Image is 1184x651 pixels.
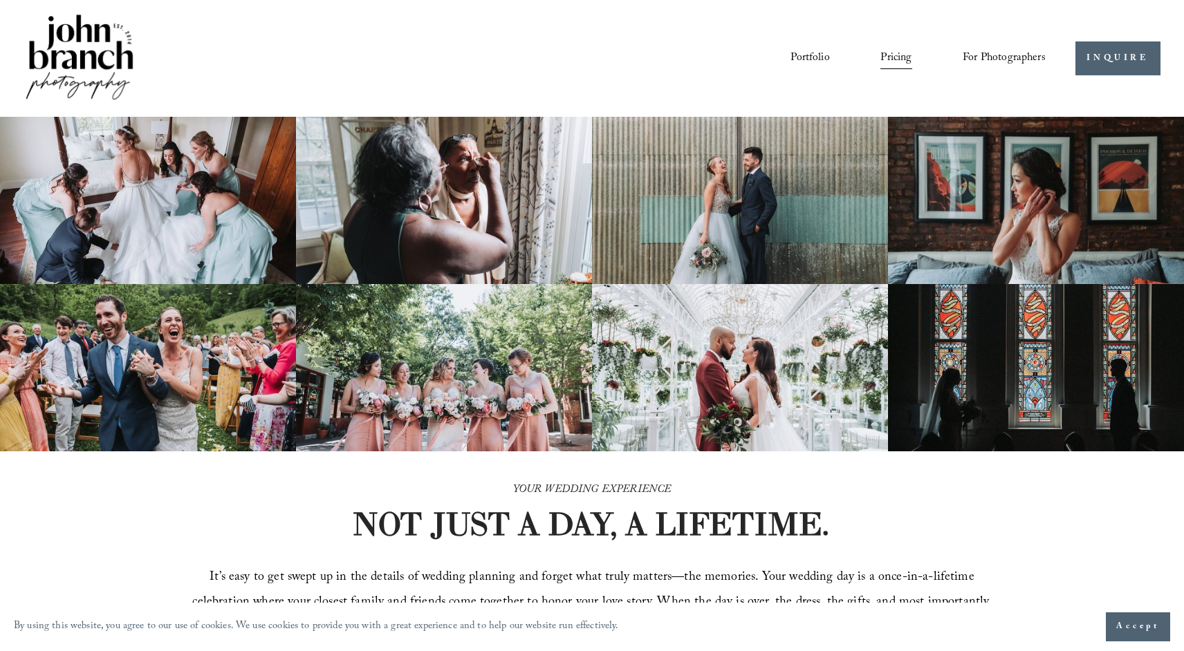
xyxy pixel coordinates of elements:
p: By using this website, you agree to our use of cookies. We use cookies to provide you with a grea... [14,617,619,637]
span: Accept [1116,620,1160,634]
img: Bride adjusting earring in front of framed posters on a brick wall. [888,117,1184,284]
a: INQUIRE [1075,41,1160,75]
span: It’s easy to get swept up in the details of wedding planning and forget what truly matters—the me... [192,567,995,639]
span: For Photographers [963,48,1046,69]
em: YOUR WEDDING EXPERIENCE [513,481,672,500]
img: Bride and groom standing in an elegant greenhouse with chandeliers and lush greenery. [592,284,888,451]
strong: NOT JUST A DAY, A LIFETIME. [352,504,829,544]
img: A bride and four bridesmaids in pink dresses, holding bouquets with pink and white flowers, smili... [296,284,592,451]
button: Accept [1106,612,1170,641]
a: Pricing [880,46,912,70]
img: John Branch IV Photography [24,12,136,105]
img: A bride and groom standing together, laughing, with the bride holding a bouquet in front of a cor... [592,117,888,284]
a: Portfolio [790,46,829,70]
a: folder dropdown [963,46,1046,70]
img: Silhouettes of a bride and groom facing each other in a church, with colorful stained glass windo... [888,284,1184,451]
img: Woman applying makeup to another woman near a window with floral curtains and autumn flowers. [296,117,592,284]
